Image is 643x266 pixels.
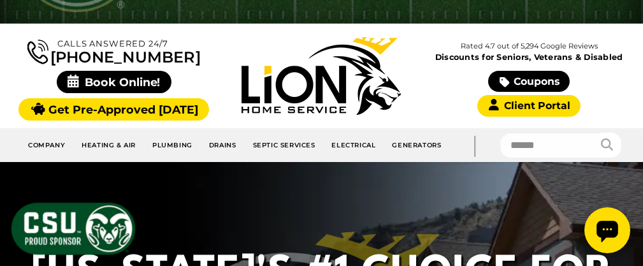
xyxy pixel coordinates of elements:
a: Get Pre-Approved [DATE] [18,98,209,121]
a: Plumbing [145,135,201,155]
a: Drains [201,135,245,155]
a: Heating & Air [74,135,145,155]
span: Book Online! [57,71,172,93]
a: Electrical [324,135,384,155]
div: | [449,128,500,162]
a: Generators [384,135,449,155]
a: Septic Services [245,135,324,155]
a: Client Portal [477,95,581,117]
a: Coupons [488,71,570,92]
div: Open chat widget [5,5,51,51]
p: Rated 4.7 out of 5,294 Google Reviews [425,40,633,52]
a: [PHONE_NUMBER] [27,38,201,65]
img: CSU Sponsor Badge [10,201,137,256]
a: Company [20,135,74,155]
span: Discounts for Seniors, Veterans & Disabled [428,54,630,62]
img: Lion Home Service [242,37,401,115]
